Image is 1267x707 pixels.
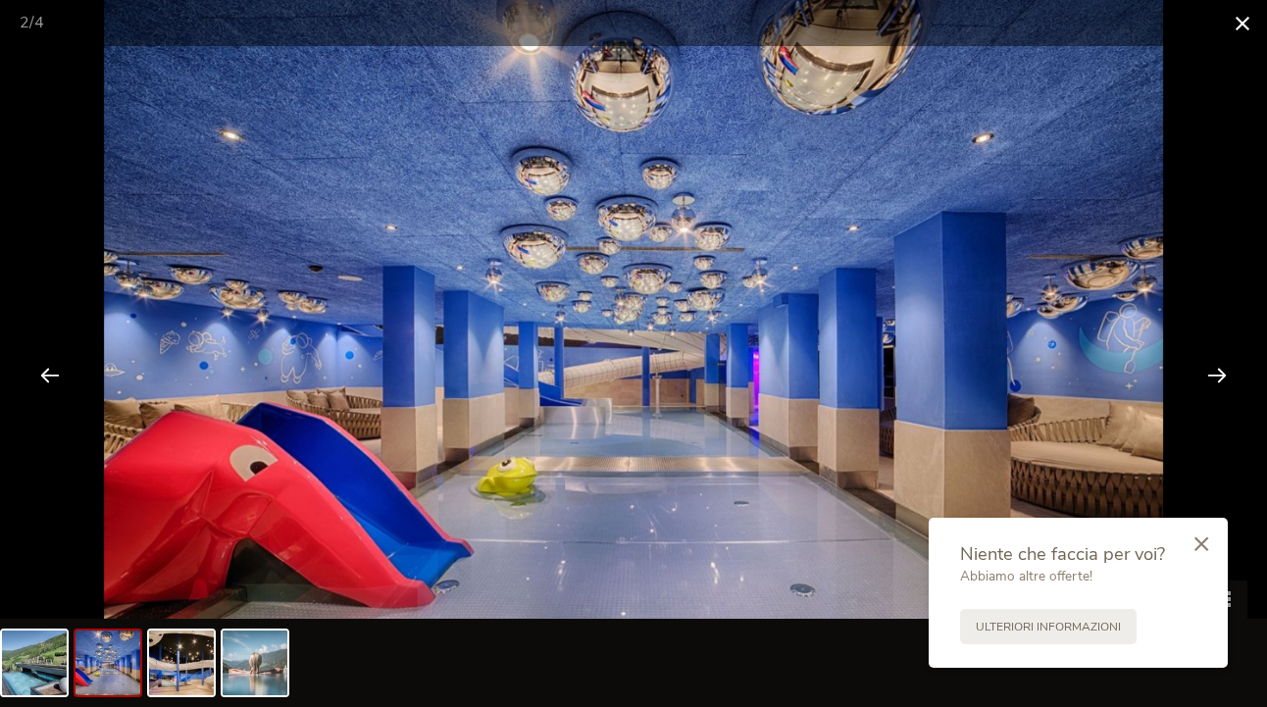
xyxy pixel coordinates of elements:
[76,631,140,695] img: csm_8_Family_Spa_d5d3998037.jpg
[34,12,44,33] span: 4
[976,619,1121,635] span: Ulteriori informazioni
[223,631,287,695] img: csm_5_Skypool_6a5f121f8b.jpg
[960,609,1137,644] a: Ulteriori informazioni
[960,567,1092,585] span: Abbiamo altre offerte!
[149,631,214,695] img: csm_8_Family_Spa_2_ecb2f6fbd3.jpg
[960,541,1165,566] span: Niente che faccia per voi?
[20,12,29,33] span: 2
[2,631,67,695] img: csm_amonti_lunaris_06_2021_0428_HDR_5383935cab.jpg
